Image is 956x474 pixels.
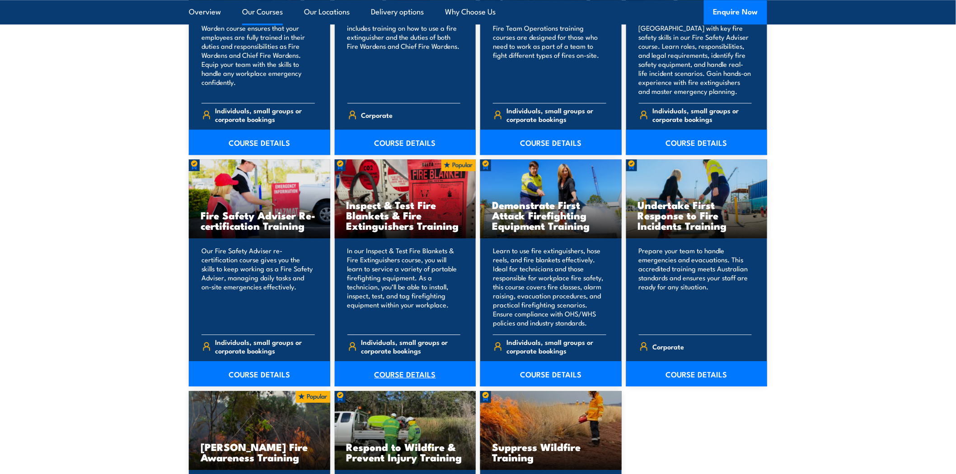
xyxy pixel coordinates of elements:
a: COURSE DETAILS [480,361,622,386]
span: Individuals, small groups or corporate bookings [361,338,460,355]
a: COURSE DETAILS [626,130,768,155]
a: COURSE DETAILS [189,130,330,155]
p: Our Fire Combo Awareness Day includes training on how to use a fire extinguisher and the duties o... [347,14,461,96]
h3: Suppress Wildfire Training [492,441,610,462]
h3: Demonstrate First Attack Firefighting Equipment Training [492,200,610,231]
span: Individuals, small groups or corporate bookings [216,106,315,123]
a: COURSE DETAILS [189,361,330,386]
h3: Respond to Wildfire & Prevent Injury Training [347,441,464,462]
a: COURSE DETAILS [335,361,476,386]
span: Individuals, small groups or corporate bookings [507,106,606,123]
span: Corporate [652,339,684,353]
p: Our Fire Safety Adviser re-certification course gives you the skills to keep working as a Fire Sa... [202,246,315,327]
p: Our nationally accredited Conduct Fire Team Operations training courses are designed for those wh... [493,14,606,96]
p: Prepare your team to handle emergencies and evacuations. This accredited training meets Australia... [639,246,752,327]
a: COURSE DETAILS [626,361,768,386]
p: Equip your team in [GEOGRAPHIC_DATA] with key fire safety skills in our Fire Safety Adviser cours... [639,14,752,96]
span: Individuals, small groups or corporate bookings [507,338,606,355]
span: Individuals, small groups or corporate bookings [216,338,315,355]
span: Individuals, small groups or corporate bookings [652,106,752,123]
h3: Undertake First Response to Fire Incidents Training [638,200,756,231]
h3: Inspect & Test Fire Blankets & Fire Extinguishers Training [347,200,464,231]
a: COURSE DETAILS [480,130,622,155]
p: Learn to use fire extinguishers, hose reels, and fire blankets effectively. Ideal for technicians... [493,246,606,327]
a: COURSE DETAILS [335,130,476,155]
p: In our Inspect & Test Fire Blankets & Fire Extinguishers course, you will learn to service a vari... [347,246,461,327]
h3: Fire Safety Adviser Re-certification Training [201,210,319,231]
span: Corporate [361,108,393,122]
h3: [PERSON_NAME] Fire Awareness Training [201,441,319,462]
p: Our Fire Warden and Chief Fire Warden course ensures that your employees are fully trained in the... [202,14,315,96]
